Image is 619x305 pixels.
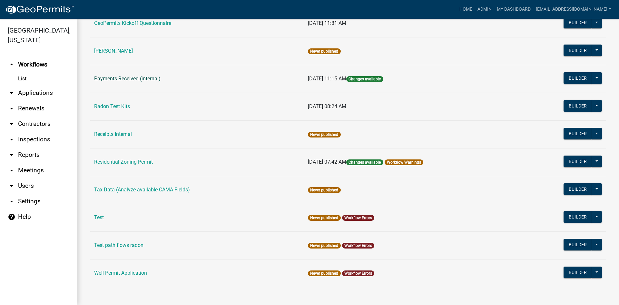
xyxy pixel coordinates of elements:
[308,132,340,137] span: Never published
[308,270,340,276] span: Never published
[94,242,143,248] a: Test path flows radon
[94,159,153,165] a: Residential Zoning Permit
[564,267,592,278] button: Builder
[8,182,15,190] i: arrow_drop_down
[344,216,372,220] a: Workflow Errors
[564,211,592,223] button: Builder
[8,151,15,159] i: arrow_drop_down
[564,100,592,112] button: Builder
[564,183,592,195] button: Builder
[457,3,475,15] a: Home
[308,215,340,221] span: Never published
[564,128,592,139] button: Builder
[564,239,592,250] button: Builder
[308,48,340,54] span: Never published
[94,48,133,54] a: [PERSON_NAME]
[564,17,592,28] button: Builder
[8,198,15,205] i: arrow_drop_down
[308,76,346,82] span: [DATE] 11:15 AM
[564,45,592,56] button: Builder
[344,243,372,248] a: Workflow Errors
[308,103,346,109] span: [DATE] 08:24 AM
[475,3,494,15] a: Admin
[564,72,592,84] button: Builder
[94,270,147,276] a: Well Permit Application
[8,213,15,221] i: help
[94,20,171,26] a: GeoPermits Kickoff Questionnaire
[8,120,15,128] i: arrow_drop_down
[8,105,15,112] i: arrow_drop_down
[94,76,161,82] a: Payments Received (internal)
[346,159,383,165] span: Changes available
[94,214,104,220] a: Test
[533,3,614,15] a: [EMAIL_ADDRESS][DOMAIN_NAME]
[94,187,190,193] a: Tax Data (Analyze available CAMA Fields)
[564,156,592,167] button: Builder
[94,131,132,137] a: Receipts Internal
[8,136,15,143] i: arrow_drop_down
[494,3,533,15] a: My Dashboard
[308,243,340,249] span: Never published
[308,187,340,193] span: Never published
[344,271,372,276] a: Workflow Errors
[8,89,15,97] i: arrow_drop_down
[387,160,421,165] a: Workflow Warnings
[346,76,383,82] span: Changes available
[308,159,346,165] span: [DATE] 07:42 AM
[308,20,346,26] span: [DATE] 11:31 AM
[8,61,15,68] i: arrow_drop_up
[94,103,130,109] a: Radon Test Kits
[8,167,15,174] i: arrow_drop_down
